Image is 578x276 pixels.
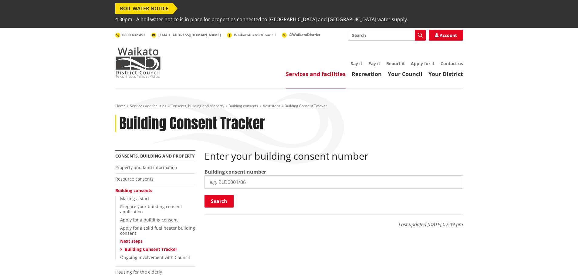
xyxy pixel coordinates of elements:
[120,204,182,214] a: Prepare your building consent application
[115,188,152,193] a: Building consents
[204,214,463,228] p: Last updated [DATE] 02:09 pm
[115,47,161,78] img: Waikato District Council - Te Kaunihera aa Takiwaa o Waikato
[289,32,320,37] span: @WaikatoDistrict
[115,269,162,275] a: Housing for the elderly
[115,153,195,159] a: Consents, building and property
[352,70,382,78] a: Recreation
[204,195,234,208] button: Search
[286,70,346,78] a: Services and facilities
[115,176,154,182] a: Resource consents
[120,254,190,260] a: Ongoing involvement with Council
[204,150,463,162] h2: Enter your building consent number
[115,103,126,108] a: Home
[411,61,434,66] a: Apply for it
[285,103,327,108] span: Building Consent Tracker
[227,32,276,38] a: WaikatoDistrictCouncil
[120,225,195,236] a: Apply for a solid fuel heater building consent​
[158,32,221,38] span: [EMAIL_ADDRESS][DOMAIN_NAME]
[228,103,258,108] a: Building consents
[130,103,166,108] a: Services and facilities
[368,61,380,66] a: Pay it
[120,196,149,201] a: Making a start
[171,103,224,108] a: Consents, building and property
[115,32,145,38] a: 0800 492 452
[120,238,143,244] a: Next steps
[262,103,280,108] a: Next steps
[204,168,266,175] label: Building consent number
[388,70,422,78] a: Your Council
[351,61,362,66] a: Say it
[429,30,463,41] a: Account
[151,32,221,38] a: [EMAIL_ADDRESS][DOMAIN_NAME]
[234,32,276,38] span: WaikatoDistrictCouncil
[115,165,177,170] a: Property and land information
[122,32,145,38] span: 0800 492 452
[441,61,463,66] a: Contact us
[282,32,320,37] a: @WaikatoDistrict
[115,14,408,25] span: 4.30pm - A boil water notice is in place for properties connected to [GEOGRAPHIC_DATA] and [GEOGR...
[119,115,265,132] h1: Building Consent Tracker
[428,70,463,78] a: Your District
[125,246,177,252] a: Building Consent Tracker
[386,61,405,66] a: Report it
[115,104,463,109] nav: breadcrumb
[204,175,463,189] input: e.g. BLD0001/06
[348,30,426,41] input: Search input
[120,217,178,223] a: Apply for a building consent
[115,3,173,14] span: BOIL WATER NOTICE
